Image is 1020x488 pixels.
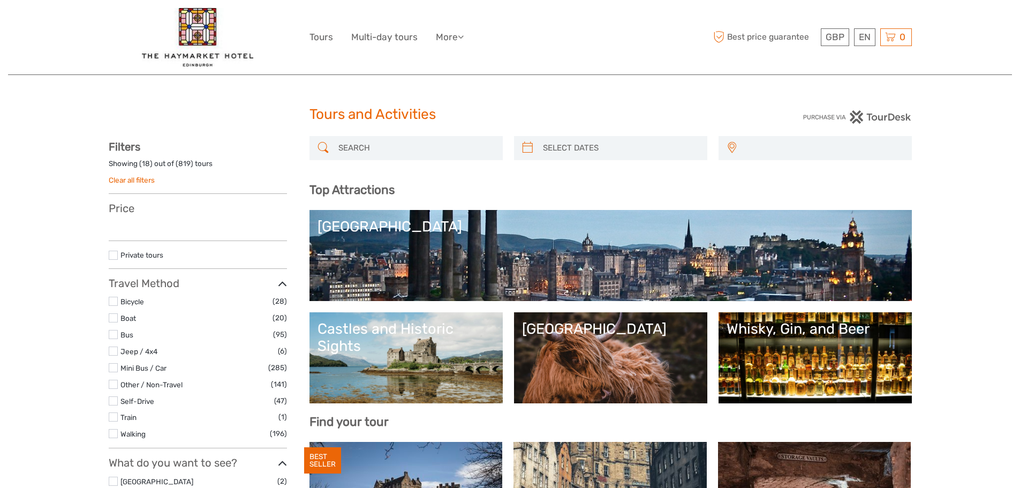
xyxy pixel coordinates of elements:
[273,328,287,341] span: (95)
[120,347,157,356] a: Jeep / 4x4
[522,320,699,337] div: [GEOGRAPHIC_DATA]
[539,139,702,157] input: SELECT DATES
[522,320,699,395] a: [GEOGRAPHIC_DATA]
[727,320,904,395] a: Whisky, Gin, and Beer
[120,251,163,259] a: Private tours
[727,320,904,337] div: Whisky, Gin, and Beer
[318,218,904,293] a: [GEOGRAPHIC_DATA]
[711,28,818,46] span: Best price guarantee
[274,395,287,407] span: (47)
[309,29,333,45] a: Tours
[142,159,150,169] label: 18
[120,380,183,389] a: Other / Non-Travel
[304,447,341,474] div: BEST SELLER
[120,477,193,486] a: [GEOGRAPHIC_DATA]
[109,456,287,469] h3: What do you want to see?
[120,314,136,322] a: Boat
[309,415,389,429] b: Find your tour
[120,331,133,339] a: Bus
[278,345,287,357] span: (6)
[120,397,154,406] a: Self-Drive
[109,159,287,175] div: Showing ( ) out of ( ) tours
[334,139,497,157] input: SEARCH
[271,378,287,391] span: (141)
[109,140,140,153] strong: Filters
[120,297,144,306] a: Bicycle
[803,110,911,124] img: PurchaseViaTourDesk.png
[109,277,287,290] h3: Travel Method
[898,32,907,42] span: 0
[120,364,167,372] a: Mini Bus / Car
[273,295,287,307] span: (28)
[277,475,287,487] span: (2)
[854,28,875,46] div: EN
[278,411,287,423] span: (1)
[318,320,495,395] a: Castles and Historic Sights
[826,32,844,42] span: GBP
[178,159,191,169] label: 819
[120,430,146,438] a: Walking
[309,106,711,123] h1: Tours and Activities
[109,202,287,215] h3: Price
[270,427,287,440] span: (196)
[318,320,495,355] div: Castles and Historic Sights
[109,176,155,184] a: Clear all filters
[318,218,904,235] div: [GEOGRAPHIC_DATA]
[142,8,253,66] img: 2426-e9e67c72-e0e4-4676-a79c-1d31c490165d_logo_big.jpg
[120,413,137,422] a: Train
[436,29,464,45] a: More
[268,362,287,374] span: (285)
[273,312,287,324] span: (20)
[309,183,395,197] b: Top Attractions
[351,29,418,45] a: Multi-day tours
